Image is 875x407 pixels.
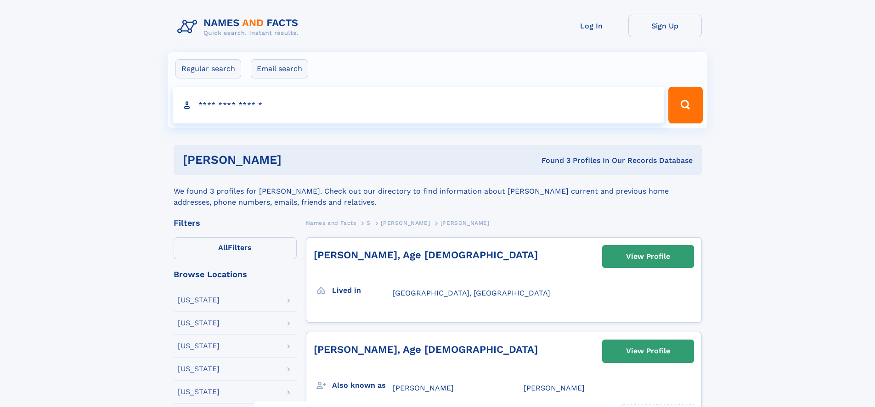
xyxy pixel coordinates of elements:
[178,319,220,327] div: [US_STATE]
[668,87,702,123] button: Search Button
[178,365,220,373] div: [US_STATE]
[440,220,490,226] span: [PERSON_NAME]
[174,237,297,259] label: Filters
[412,156,693,166] div: Found 3 Profiles In Our Records Database
[367,217,371,229] a: S
[393,289,550,297] span: [GEOGRAPHIC_DATA], [GEOGRAPHIC_DATA]
[332,378,393,393] h3: Also known as
[393,384,454,392] span: [PERSON_NAME]
[178,388,220,396] div: [US_STATE]
[524,384,585,392] span: [PERSON_NAME]
[306,217,356,229] a: Names and Facts
[367,220,371,226] span: S
[626,340,670,362] div: View Profile
[218,243,228,252] span: All
[251,59,308,78] label: Email search
[555,15,628,37] a: Log In
[381,220,430,226] span: [PERSON_NAME]
[178,296,220,304] div: [US_STATE]
[175,59,241,78] label: Regular search
[183,154,412,166] h1: [PERSON_NAME]
[173,87,665,123] input: search input
[178,342,220,350] div: [US_STATE]
[174,175,702,208] div: We found 3 profiles for [PERSON_NAME]. Check out our directory to find information about [PERSON_...
[174,219,297,227] div: Filters
[174,15,306,39] img: Logo Names and Facts
[381,217,430,229] a: [PERSON_NAME]
[603,245,694,268] a: View Profile
[314,344,538,355] a: [PERSON_NAME], Age [DEMOGRAPHIC_DATA]
[314,249,538,261] a: [PERSON_NAME], Age [DEMOGRAPHIC_DATA]
[628,15,702,37] a: Sign Up
[174,270,297,279] div: Browse Locations
[332,283,393,298] h3: Lived in
[603,340,694,362] a: View Profile
[626,246,670,267] div: View Profile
